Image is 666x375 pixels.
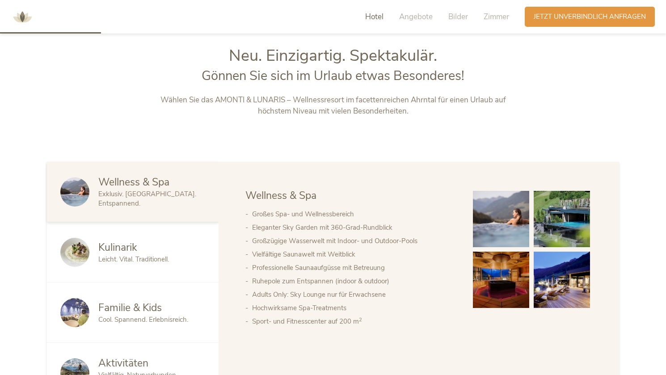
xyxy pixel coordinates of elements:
span: Kulinarik [98,240,137,254]
span: Wellness & Spa [98,175,169,189]
span: Gönnen Sie sich im Urlaub etwas Besonderes! [202,67,464,84]
li: Eleganter Sky Garden mit 360-Grad-Rundblick [252,221,455,234]
span: Aktivitäten [98,356,148,370]
li: Professionelle Saunaaufgüsse mit Betreuung [252,261,455,274]
span: Bilder [448,12,468,22]
li: Ruhepole zum Entspannen (indoor & outdoor) [252,274,455,288]
span: Cool. Spannend. Erlebnisreich. [98,315,188,324]
span: Zimmer [484,12,509,22]
span: Familie & Kids [98,301,162,315]
li: Großes Spa- und Wellnessbereich [252,207,455,221]
li: Adults Only: Sky Lounge nur für Erwachsene [252,288,455,301]
sup: 2 [359,316,362,323]
li: Großzügige Wasserwelt mit Indoor- und Outdoor-Pools [252,234,455,248]
li: Sport- und Fitnesscenter auf 200 m [252,315,455,328]
span: Neu. Einzigartig. Spektakulär. [229,45,437,67]
li: Vielfältige Saunawelt mit Weitblick [252,248,455,261]
span: Wellness & Spa [245,189,316,202]
span: Hotel [365,12,384,22]
li: Hochwirksame Spa-Treatments [252,301,455,315]
span: Jetzt unverbindlich anfragen [534,12,646,21]
p: Wählen Sie das AMONTI & LUNARIS – Wellnessresort im facettenreichen Ahrntal für einen Urlaub auf ... [147,94,520,117]
span: Leicht. Vital. Traditionell. [98,255,169,264]
a: AMONTI & LUNARIS Wellnessresort [9,13,36,20]
span: Exklusiv. [GEOGRAPHIC_DATA]. Entspannend. [98,190,196,208]
img: AMONTI & LUNARIS Wellnessresort [9,4,36,30]
span: Angebote [399,12,433,22]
